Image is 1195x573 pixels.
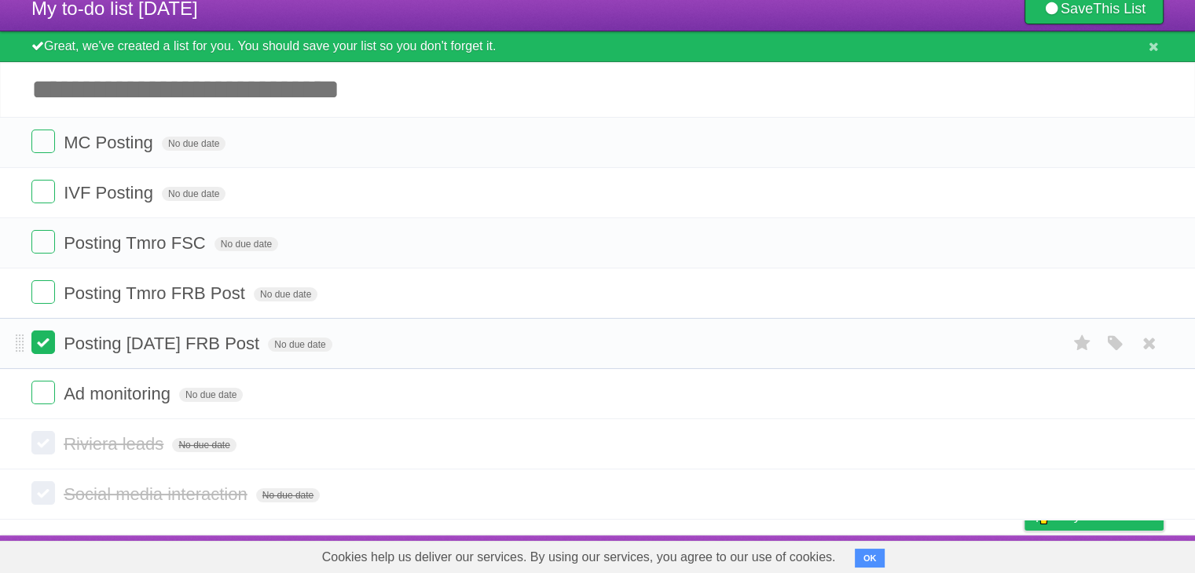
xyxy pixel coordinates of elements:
[31,180,55,203] label: Done
[31,481,55,505] label: Done
[64,384,174,403] span: Ad monitoring
[867,539,931,569] a: Developers
[64,283,249,303] span: Posting Tmro FRB Post
[64,334,263,353] span: Posting [DATE] FRB Post
[31,381,55,404] label: Done
[179,388,243,402] span: No due date
[64,183,157,203] span: IVF Posting
[64,484,251,504] span: Social media interaction
[306,542,852,573] span: Cookies help us deliver our services. By using our services, you agree to our use of cookies.
[31,130,55,153] label: Done
[254,287,317,301] span: No due date
[31,280,55,304] label: Done
[1004,539,1045,569] a: Privacy
[64,434,167,454] span: Riviera leads
[1093,1,1146,16] b: This List
[31,431,55,454] label: Done
[64,133,157,152] span: MC Posting
[855,549,885,568] button: OK
[1068,330,1098,356] label: Star task
[816,539,849,569] a: About
[951,539,985,569] a: Terms
[162,187,225,201] span: No due date
[268,338,332,352] span: No due date
[172,438,236,452] span: No due date
[256,488,320,502] span: No due date
[162,137,225,151] span: No due date
[31,230,55,254] label: Done
[1058,502,1156,530] span: Buy me a coffee
[64,233,210,253] span: Posting Tmro FSC
[214,237,278,251] span: No due date
[1065,539,1164,569] a: Suggest a feature
[31,330,55,354] label: Done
